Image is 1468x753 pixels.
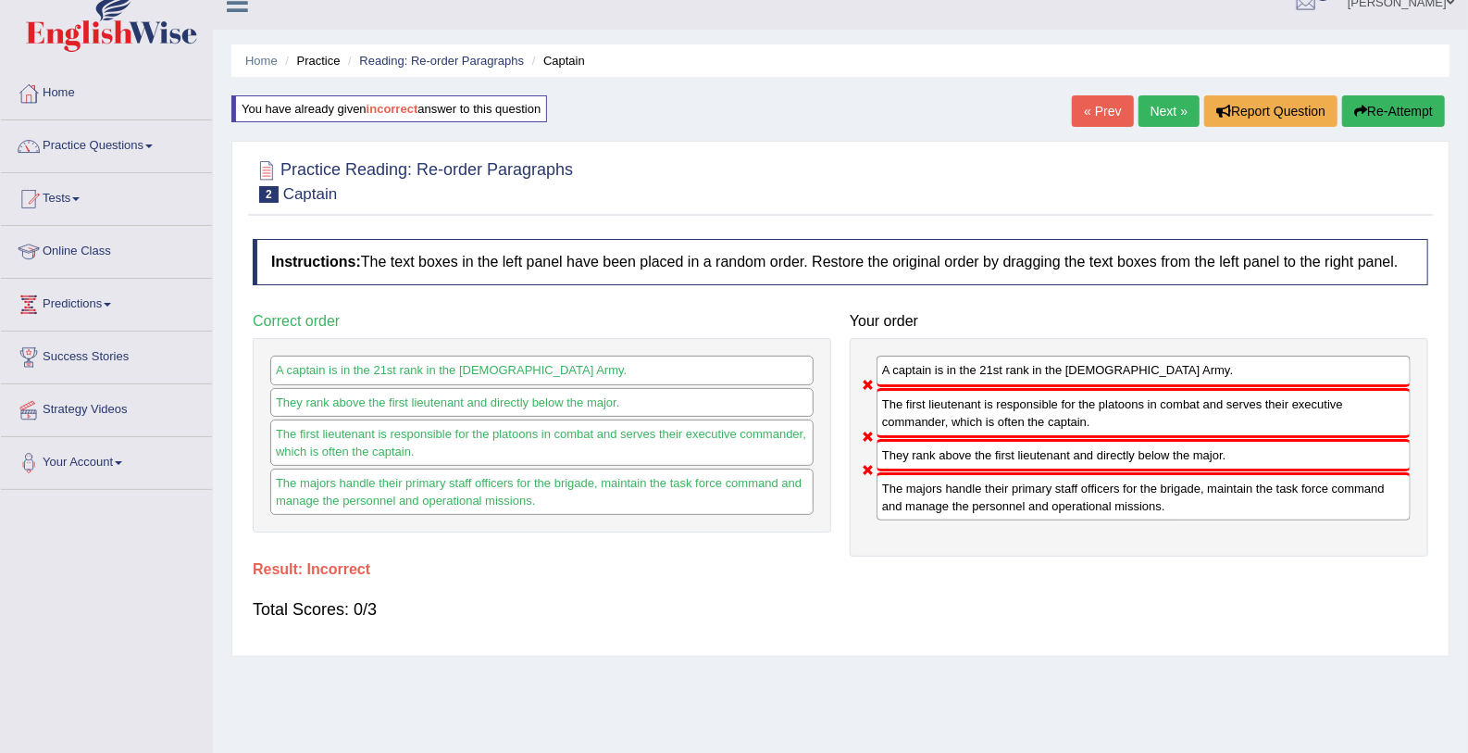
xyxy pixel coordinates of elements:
[270,388,814,417] div: They rank above the first lieutenant and directly below the major.
[259,186,279,203] span: 2
[367,102,418,116] b: incorrect
[253,313,831,330] h4: Correct order
[877,472,1411,521] div: The majors handle their primary staff officers for the brigade, maintain the task force command a...
[270,469,814,515] div: The majors handle their primary staff officers for the brigade, maintain the task force command a...
[270,420,814,466] div: The first lieutenant is responsible for the platoons in combat and serves their executive command...
[1,279,212,325] a: Predictions
[1072,95,1133,127] a: « Prev
[850,313,1428,330] h4: Your order
[253,157,573,203] h2: Practice Reading: Re-order Paragraphs
[359,54,524,68] a: Reading: Re-order Paragraphs
[1138,95,1200,127] a: Next »
[270,356,814,384] div: A captain is in the 21st rank in the [DEMOGRAPHIC_DATA] Army.
[271,254,361,270] b: Instructions:
[877,439,1411,471] div: They rank above the first lieutenant and directly below the major.
[280,52,340,69] li: Practice
[253,239,1428,285] h4: The text boxes in the left panel have been placed in a random order. Restore the original order b...
[1,437,212,483] a: Your Account
[1,332,212,378] a: Success Stories
[528,52,585,69] li: Captain
[1342,95,1445,127] button: Re-Attempt
[253,587,1428,632] div: Total Scores: 0/3
[1,226,212,272] a: Online Class
[1,68,212,114] a: Home
[877,388,1411,438] div: The first lieutenant is responsible for the platoons in combat and serves their executive command...
[1,384,212,431] a: Strategy Videos
[253,561,1428,578] h4: Result:
[1,173,212,220] a: Tests
[283,185,338,203] small: Captain
[877,356,1411,386] div: A captain is in the 21st rank in the [DEMOGRAPHIC_DATA] Army.
[1,120,212,167] a: Practice Questions
[231,95,547,122] div: You have already given answer to this question
[1204,95,1337,127] button: Report Question
[245,54,278,68] a: Home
